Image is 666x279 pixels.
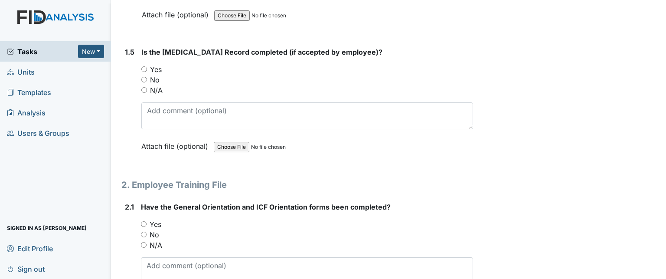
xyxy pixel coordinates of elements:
label: Yes [150,219,161,230]
input: N/A [141,87,147,93]
label: 2.1 [125,202,134,212]
button: New [78,45,104,58]
label: No [150,75,160,85]
input: N/A [141,242,147,248]
label: No [150,230,159,240]
span: Edit Profile [7,242,53,255]
span: Analysis [7,106,46,119]
a: Tasks [7,46,78,57]
label: N/A [150,85,163,95]
input: Yes [141,66,147,72]
span: Units [7,65,35,79]
label: N/A [150,240,162,250]
span: Sign out [7,262,45,276]
label: Yes [150,64,162,75]
span: Templates [7,85,51,99]
input: No [141,77,147,82]
span: Have the General Orientation and ICF Orientation forms been completed? [141,203,391,211]
input: No [141,232,147,237]
span: Is the [MEDICAL_DATA] Record completed (if accepted by employee)? [141,48,382,56]
label: 1.5 [125,47,134,57]
span: Users & Groups [7,126,69,140]
h1: 2. Employee Training File [121,178,473,191]
input: Yes [141,221,147,227]
span: Signed in as [PERSON_NAME] [7,221,87,235]
label: Attach file (optional) [141,136,212,151]
label: Attach file (optional) [142,5,212,20]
